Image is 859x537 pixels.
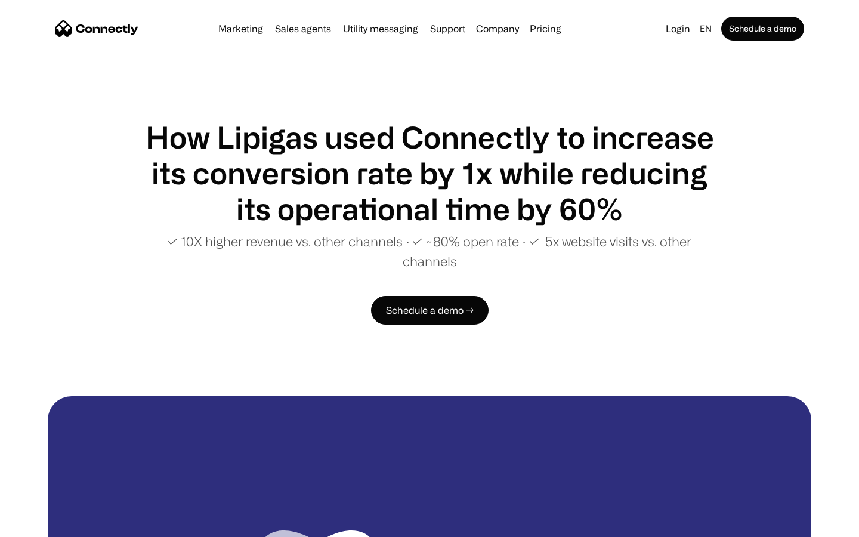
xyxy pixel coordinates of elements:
div: en [695,20,719,37]
a: Utility messaging [338,24,423,33]
a: Support [425,24,470,33]
a: Login [661,20,695,37]
a: Pricing [525,24,566,33]
div: en [700,20,712,37]
div: Company [476,20,519,37]
aside: Language selected: English [12,515,72,533]
h1: How Lipigas used Connectly to increase its conversion rate by 1x while reducing its operational t... [143,119,716,227]
a: Schedule a demo [721,17,804,41]
a: home [55,20,138,38]
a: Marketing [214,24,268,33]
ul: Language list [24,516,72,533]
a: Schedule a demo → [371,296,489,325]
a: Sales agents [270,24,336,33]
div: Company [472,20,523,37]
p: ✓ 10X higher revenue vs. other channels ∙ ✓ ~80% open rate ∙ ✓ 5x website visits vs. other channels [143,232,716,271]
